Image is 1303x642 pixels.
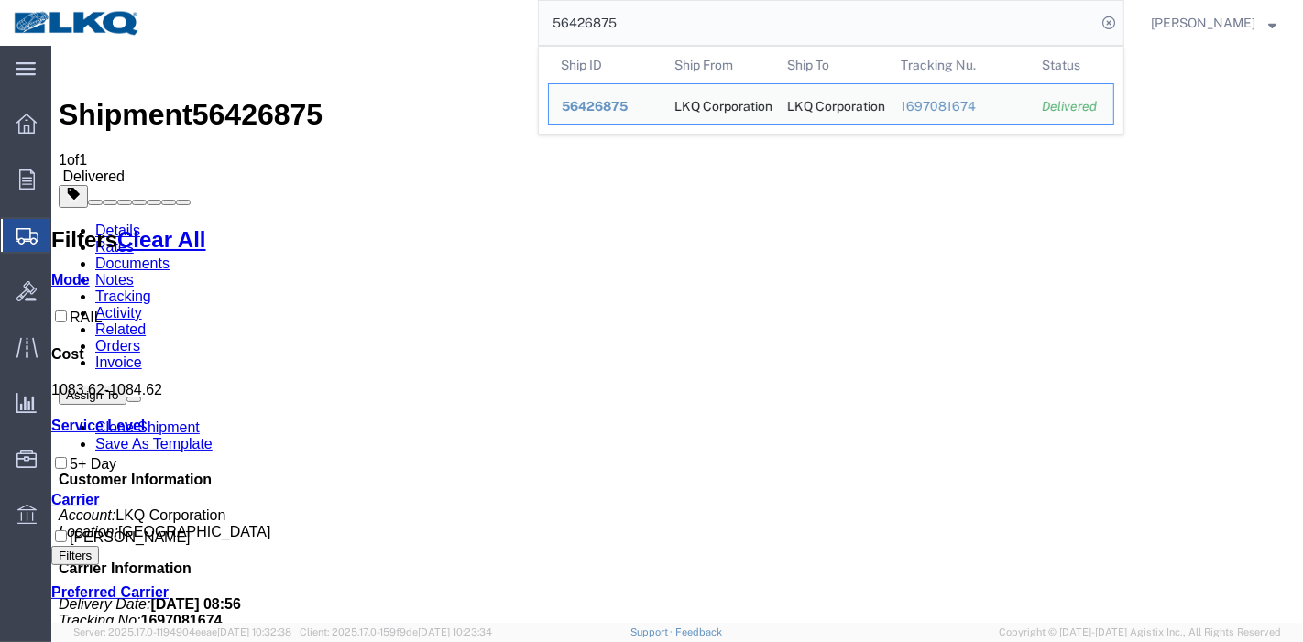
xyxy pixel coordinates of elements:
button: [PERSON_NAME] [1150,12,1277,34]
span: 1 [7,106,16,122]
th: Ship To [774,47,888,83]
span: [DATE] 10:32:38 [217,626,291,637]
th: Ship ID [548,47,662,83]
span: 1 [27,106,36,122]
a: Feedback [675,626,722,637]
p: [GEOGRAPHIC_DATA] [7,462,1244,495]
th: Ship From [662,47,775,83]
h4: Customer Information [7,426,1244,442]
b: [DATE] 08:56 [99,550,189,566]
input: Search for shipment number, reference number [539,1,1096,45]
table: Search Results [548,47,1123,134]
span: 56426875 [562,99,628,114]
b: 1697081674 [90,567,171,582]
span: [DATE] 10:23:34 [418,626,492,637]
th: Status [1029,47,1114,83]
th: Tracking Nu. [888,47,1030,83]
a: Support [630,626,676,637]
div: Delivered [1042,97,1100,116]
div: LKQ Corporation [674,84,762,124]
span: 1084.62 [58,336,111,352]
a: Clear All [66,181,154,206]
div: of [7,106,1244,123]
span: Copyright © [DATE]-[DATE] Agistix Inc., All Rights Reserved [999,625,1281,640]
span: Praveen Nagaraj [1151,13,1255,33]
input: RAIL [4,265,16,277]
span: Client: 2025.17.0-159f9de [300,626,492,637]
span: 56426875 [141,52,271,85]
div: 1697081674 [901,97,1017,116]
div: 56426875 [562,97,649,116]
div: LKQ Corporation [787,84,875,124]
h4: Carrier Information [7,515,1244,531]
a: Save As Template [44,390,161,406]
input: [PERSON_NAME] [4,484,16,496]
input: 5+ Day [4,411,16,423]
iframe: To enrich screen reader interactions, please activate Accessibility in Grammarly extension settings [51,46,1303,623]
span: Delivered [11,123,73,138]
span: Server: 2025.17.0-1194904eeae [73,626,291,637]
img: logo [13,9,141,37]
